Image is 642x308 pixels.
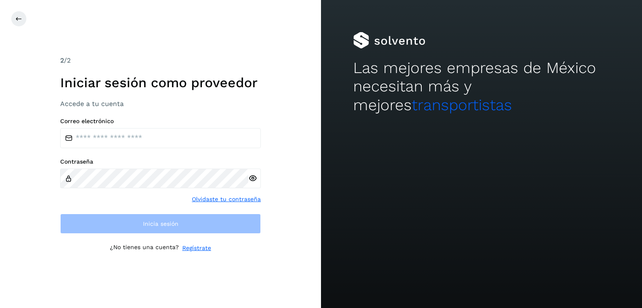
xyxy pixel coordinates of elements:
span: transportistas [412,96,512,114]
p: ¿No tienes una cuenta? [110,244,179,252]
label: Correo electrónico [60,118,261,125]
span: 2 [60,56,64,64]
label: Contraseña [60,158,261,165]
button: Inicia sesión [60,214,261,234]
a: Regístrate [182,244,211,252]
a: Olvidaste tu contraseña [192,195,261,204]
h1: Iniciar sesión como proveedor [60,75,261,91]
span: Inicia sesión [143,221,178,227]
h2: Las mejores empresas de México necesitan más y mejores [353,59,610,114]
h3: Accede a tu cuenta [60,100,261,108]
div: /2 [60,56,261,66]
